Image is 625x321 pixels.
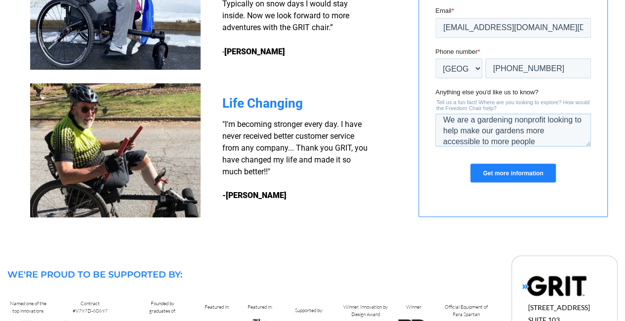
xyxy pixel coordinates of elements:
[248,303,272,310] span: Featured in:
[7,269,182,280] span: WE'RE PROUD TO BE SUPPORTED BY:
[149,300,176,314] span: Founded by graduates of:
[222,119,368,176] span: "I'm becoming stronger every day. I have never received better customer service from any company....
[10,300,46,314] span: Named one of the top innovations
[205,303,229,310] span: Featured in:
[73,300,108,314] span: Contract #V797D-60697
[343,303,388,317] span: Winner, Innovation by Design Award
[406,303,421,310] span: Winner
[295,307,323,313] span: Supported by:
[222,95,303,110] span: Life Changing
[224,46,285,56] strong: [PERSON_NAME]
[528,303,590,311] span: [STREET_ADDRESS]
[222,190,287,200] strong: -[PERSON_NAME]
[445,303,488,317] span: Official Equipment of Para Spartan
